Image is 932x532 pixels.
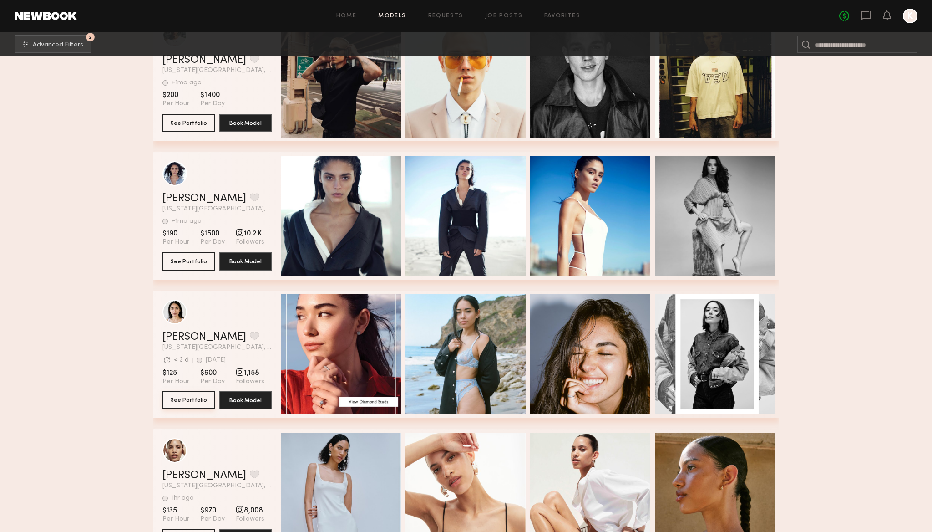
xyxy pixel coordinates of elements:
[200,238,225,246] span: Per Day
[206,357,226,363] div: [DATE]
[162,515,189,523] span: Per Hour
[200,100,225,108] span: Per Day
[336,13,357,19] a: Home
[162,378,189,386] span: Per Hour
[162,332,246,343] a: [PERSON_NAME]
[200,368,225,378] span: $900
[200,229,225,238] span: $1500
[485,13,523,19] a: Job Posts
[162,100,189,108] span: Per Hour
[378,13,406,19] a: Models
[172,495,194,501] div: 1hr ago
[200,506,225,515] span: $970
[219,391,272,409] button: Book Model
[33,42,83,48] span: Advanced Filters
[162,483,272,489] span: [US_STATE][GEOGRAPHIC_DATA], [GEOGRAPHIC_DATA]
[219,114,272,132] button: Book Model
[162,391,215,409] button: See Portfolio
[162,206,272,212] span: [US_STATE][GEOGRAPHIC_DATA], [GEOGRAPHIC_DATA]
[200,91,225,100] span: $1400
[15,35,91,53] button: 2Advanced Filters
[162,470,246,481] a: [PERSON_NAME]
[162,67,272,74] span: [US_STATE][GEOGRAPHIC_DATA], [GEOGRAPHIC_DATA]
[236,229,264,238] span: 10.2 K
[162,368,189,378] span: $125
[219,252,272,271] button: Book Model
[236,238,264,246] span: Followers
[162,238,189,246] span: Per Hour
[200,378,225,386] span: Per Day
[162,91,189,100] span: $200
[544,13,580,19] a: Favorites
[236,378,264,386] span: Followers
[162,55,246,66] a: [PERSON_NAME]
[162,252,215,271] button: See Portfolio
[162,229,189,238] span: $190
[428,13,463,19] a: Requests
[236,506,264,515] span: 8,008
[200,515,225,523] span: Per Day
[172,218,202,225] div: +1mo ago
[236,515,264,523] span: Followers
[162,344,272,351] span: [US_STATE][GEOGRAPHIC_DATA], [GEOGRAPHIC_DATA]
[903,9,917,23] a: K
[174,357,189,363] div: < 3 d
[162,506,189,515] span: $135
[172,80,202,86] div: +1mo ago
[236,368,264,378] span: 1,158
[162,114,215,132] button: See Portfolio
[89,35,92,39] span: 2
[162,193,246,204] a: [PERSON_NAME]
